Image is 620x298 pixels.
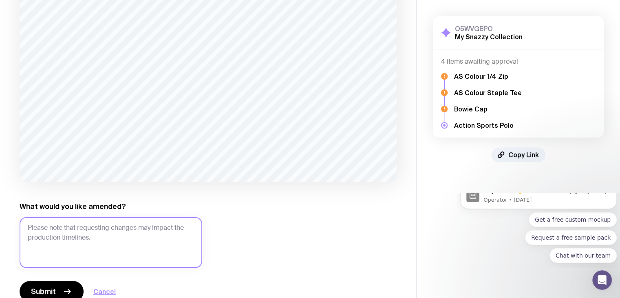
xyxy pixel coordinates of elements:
button: Cancel [93,287,116,296]
h4: 4 items awaiting approval [441,58,596,66]
label: What would you like amended? [20,202,126,211]
h5: AS Colour Staple Tee [454,89,522,97]
h5: Action Sports Polo [454,121,522,129]
h2: My Snazzy Collection [455,33,523,41]
h5: AS Colour 1/4 Zip [454,72,522,80]
button: Quick reply: Request a free sample pack [68,38,160,52]
span: Submit [31,287,56,296]
h3: O5WVGBPO [455,24,523,33]
p: Message from Operator, sent 3w ago [26,4,154,11]
button: Quick reply: Chat with our team [93,56,160,70]
button: Copy Link [491,147,545,162]
span: Copy Link [508,151,539,159]
button: Quick reply: Get a free custom mockup [72,20,160,34]
iframe: Intercom live chat [592,270,612,290]
iframe: Intercom notifications message [457,193,620,268]
div: Quick reply options [3,20,160,70]
h5: Bowie Cap [454,105,522,113]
